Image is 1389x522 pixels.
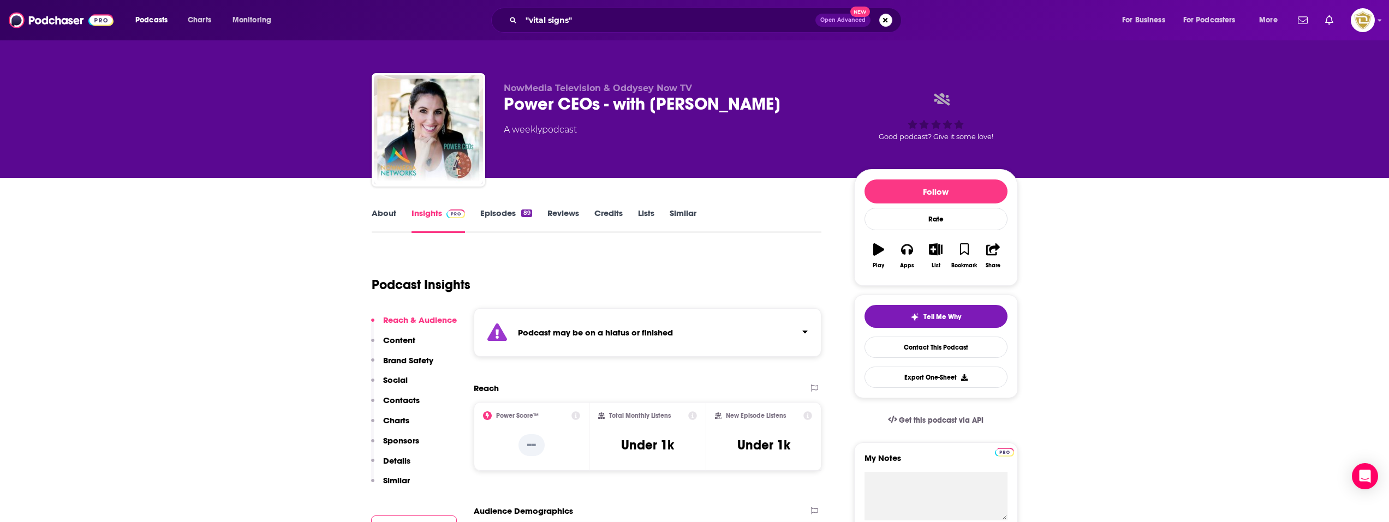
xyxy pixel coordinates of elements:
button: Brand Safety [371,355,433,375]
button: Sponsors [371,435,419,455]
span: Monitoring [233,13,271,28]
button: List [921,236,950,275]
button: Contacts [371,395,420,415]
a: Episodes89 [480,208,532,233]
button: Apps [893,236,921,275]
a: InsightsPodchaser Pro [412,208,466,233]
a: Reviews [547,208,579,233]
section: Click to expand status details [474,308,822,357]
img: Podchaser - Follow, Share and Rate Podcasts [9,10,114,31]
strong: Podcast may be on a hiatus or finished [518,327,673,338]
span: Open Advanced [820,17,866,23]
button: Similar [371,475,410,495]
p: Contacts [383,395,420,405]
div: A weekly podcast [504,123,577,136]
span: NowMedia Television & Oddysey Now TV [504,83,692,93]
button: Follow [865,179,1008,203]
div: 89 [521,209,532,217]
div: Good podcast? Give it some love! [854,83,1018,151]
a: Charts [181,11,218,29]
span: Tell Me Why [923,313,961,321]
button: Share [979,236,1007,275]
p: Details [383,455,410,466]
span: New [850,7,870,17]
a: Contact This Podcast [865,337,1008,358]
span: Podcasts [135,13,168,28]
a: Pro website [995,446,1014,457]
p: Charts [383,415,409,425]
p: Brand Safety [383,355,433,365]
a: Credits [594,208,623,233]
span: Good podcast? Give it some love! [879,133,993,141]
button: open menu [128,11,182,29]
div: Search podcasts, credits, & more... [502,8,912,33]
button: Charts [371,415,409,435]
div: Play [873,262,884,269]
a: Get this podcast via API [879,407,993,434]
button: Show profile menu [1351,8,1375,32]
button: Bookmark [950,236,979,275]
h3: Under 1k [737,437,790,453]
img: Podchaser Pro [995,448,1014,457]
a: Show notifications dropdown [1321,11,1338,29]
a: Similar [670,208,696,233]
label: My Notes [865,453,1008,472]
h2: New Episode Listens [726,412,786,419]
div: Open Intercom Messenger [1352,463,1378,489]
button: Play [865,236,893,275]
button: Export One-Sheet [865,367,1008,388]
p: Social [383,375,408,385]
div: List [932,262,940,269]
p: -- [518,434,545,456]
span: Charts [188,13,211,28]
h1: Podcast Insights [372,277,470,293]
h2: Power Score™ [496,412,539,419]
div: Share [986,262,1000,269]
span: Logged in as desouzainjurylawyers [1351,8,1375,32]
button: Social [371,375,408,395]
button: tell me why sparkleTell Me Why [865,305,1008,328]
button: open menu [225,11,285,29]
h2: Reach [474,383,499,393]
button: Details [371,455,410,476]
a: About [372,208,396,233]
div: Rate [865,208,1008,230]
input: Search podcasts, credits, & more... [521,11,815,29]
button: open menu [1114,11,1179,29]
h2: Audience Demographics [474,506,573,516]
img: tell me why sparkle [910,313,919,321]
p: Sponsors [383,435,419,446]
button: open menu [1176,11,1251,29]
p: Similar [383,475,410,485]
button: Content [371,335,415,355]
img: Power CEOs - with Jen Gaudet [374,75,483,184]
a: Lists [638,208,654,233]
a: Show notifications dropdown [1293,11,1312,29]
p: Reach & Audience [383,315,457,325]
button: Open AdvancedNew [815,14,871,27]
img: User Profile [1351,8,1375,32]
span: More [1259,13,1278,28]
button: Reach & Audience [371,315,457,335]
div: Apps [900,262,914,269]
img: Podchaser Pro [446,209,466,218]
h2: Total Monthly Listens [609,412,671,419]
button: open menu [1251,11,1291,29]
h3: Under 1k [621,437,674,453]
span: Get this podcast via API [899,416,983,425]
p: Content [383,335,415,345]
div: Bookmark [951,262,977,269]
span: For Podcasters [1183,13,1236,28]
span: For Business [1122,13,1165,28]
